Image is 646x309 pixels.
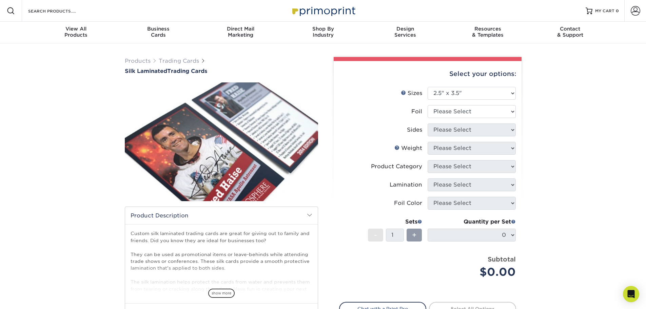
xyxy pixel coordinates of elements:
div: Sizes [401,89,422,97]
div: Weight [394,144,422,152]
a: Resources& Templates [447,22,529,43]
span: Direct Mail [199,26,282,32]
div: $0.00 [433,264,516,280]
strong: Subtotal [488,255,516,263]
span: Resources [447,26,529,32]
div: Lamination [390,181,422,189]
a: Shop ByIndustry [282,22,364,43]
div: Select your options: [339,61,516,87]
div: Foil Color [394,199,422,207]
a: Silk LaminatedTrading Cards [125,68,318,74]
span: Shop By [282,26,364,32]
div: Services [364,26,447,38]
a: Contact& Support [529,22,611,43]
span: Business [117,26,199,32]
div: Open Intercom Messenger [623,286,639,302]
a: View AllProducts [35,22,117,43]
a: DesignServices [364,22,447,43]
span: show more [208,289,235,298]
div: Marketing [199,26,282,38]
span: View All [35,26,117,32]
h1: Trading Cards [125,68,318,74]
div: Product Category [371,162,422,171]
span: + [412,230,416,240]
a: Trading Cards [159,58,199,64]
span: Design [364,26,447,32]
img: Primoprint [289,3,357,18]
div: & Templates [447,26,529,38]
p: Custom silk laminated trading cards are great for giving out to family and friends. Did you know ... [131,230,312,299]
div: Industry [282,26,364,38]
div: & Support [529,26,611,38]
span: 0 [616,8,619,13]
div: Cards [117,26,199,38]
input: SEARCH PRODUCTS..... [27,7,94,15]
h2: Product Description [125,207,318,224]
span: Silk Laminated [125,68,167,74]
a: Direct MailMarketing [199,22,282,43]
div: Quantity per Set [428,218,516,226]
span: MY CART [595,8,614,14]
div: Sets [368,218,422,226]
a: BusinessCards [117,22,199,43]
img: Silk Laminated 01 [125,75,318,209]
div: Products [35,26,117,38]
div: Sides [407,126,422,134]
span: - [374,230,377,240]
span: Contact [529,26,611,32]
a: Products [125,58,151,64]
div: Foil [411,108,422,116]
